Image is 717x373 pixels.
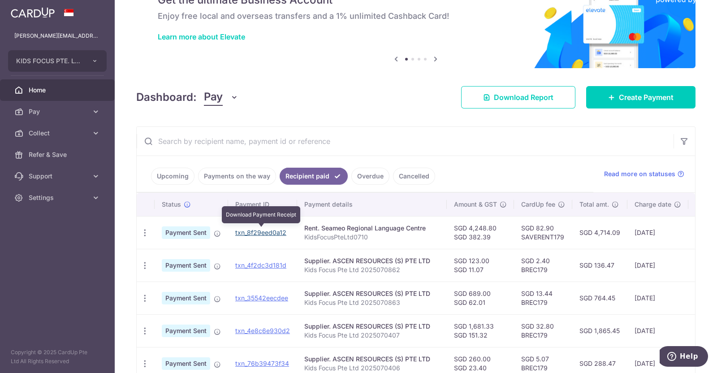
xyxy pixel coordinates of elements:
[29,86,88,95] span: Home
[514,216,572,249] td: SGD 82.90 SAVERENT179
[604,169,684,178] a: Read more on statuses
[29,129,88,138] span: Collect
[162,200,181,209] span: Status
[162,259,210,272] span: Payment Sent
[235,229,286,236] a: txn_8f29eed0a12
[660,346,708,369] iframe: Opens a widget where you can find more information
[198,168,276,185] a: Payments on the way
[304,233,440,242] p: KidsFocusPteLtd0710
[304,331,440,340] p: Kids Focus Pte Ltd 2025070407
[235,261,286,269] a: txn_4f2dc3d181d
[627,282,688,314] td: [DATE]
[447,249,514,282] td: SGD 123.00 SGD 11.07
[447,216,514,249] td: SGD 4,248.80 SGD 382.39
[572,249,627,282] td: SGD 136.47
[204,89,223,106] span: Pay
[280,168,348,185] a: Recipient paid
[447,314,514,347] td: SGD 1,681.33 SGD 151.32
[627,216,688,249] td: [DATE]
[454,200,497,209] span: Amount & GST
[572,314,627,347] td: SGD 1,865.45
[514,314,572,347] td: SGD 32.80 BREC179
[514,249,572,282] td: SGD 2.40 BREC179
[586,86,695,108] a: Create Payment
[162,292,210,304] span: Payment Sent
[29,172,88,181] span: Support
[494,92,553,103] span: Download Report
[11,7,55,18] img: CardUp
[158,32,245,41] a: Learn more about Elevate
[235,294,288,302] a: txn_35542eecdee
[304,256,440,265] div: Supplier. ASCEN RESOURCES (S) PTE LTD
[514,282,572,314] td: SGD 13.44 BREC179
[304,224,440,233] div: Rent. Seameo Regional Language Centre
[304,364,440,373] p: Kids Focus Pte Ltd 2025070406
[14,31,100,40] p: [PERSON_NAME][EMAIL_ADDRESS][DOMAIN_NAME]
[635,200,671,209] span: Charge date
[304,298,440,307] p: Kids Focus Pte Ltd 2025070863
[572,216,627,249] td: SGD 4,714.09
[158,11,674,22] h6: Enjoy free local and overseas transfers and a 1% unlimited Cashback Card!
[29,193,88,202] span: Settings
[29,150,88,159] span: Refer & Save
[8,50,107,72] button: KIDS FOCUS PTE. LTD.
[162,357,210,370] span: Payment Sent
[136,89,197,105] h4: Dashboard:
[137,127,674,156] input: Search by recipient name, payment id or reference
[16,56,82,65] span: KIDS FOCUS PTE. LTD.
[627,314,688,347] td: [DATE]
[204,89,238,106] button: Pay
[222,206,300,223] div: Download Payment Receipt
[579,200,609,209] span: Total amt.
[228,193,297,216] th: Payment ID
[162,226,210,239] span: Payment Sent
[297,193,447,216] th: Payment details
[351,168,389,185] a: Overdue
[393,168,435,185] a: Cancelled
[627,249,688,282] td: [DATE]
[151,168,194,185] a: Upcoming
[162,325,210,337] span: Payment Sent
[29,107,88,116] span: Pay
[235,327,290,334] a: txn_4e8c6e930d2
[572,282,627,314] td: SGD 764.45
[304,265,440,274] p: Kids Focus Pte Ltd 2025070862
[235,360,289,367] a: txn_76b39473f34
[619,92,674,103] span: Create Payment
[447,282,514,314] td: SGD 689.00 SGD 62.01
[304,355,440,364] div: Supplier. ASCEN RESOURCES (S) PTE LTD
[604,169,675,178] span: Read more on statuses
[304,289,440,298] div: Supplier. ASCEN RESOURCES (S) PTE LTD
[304,322,440,331] div: Supplier. ASCEN RESOURCES (S) PTE LTD
[461,86,575,108] a: Download Report
[521,200,555,209] span: CardUp fee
